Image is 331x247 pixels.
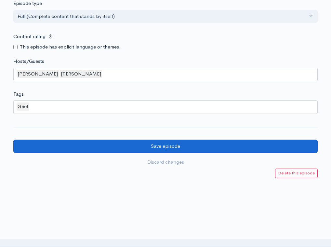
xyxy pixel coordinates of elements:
label: Hosts/Guests [13,58,44,65]
label: This episode has explicit language or themes. [20,43,121,51]
input: Save episode [13,140,318,153]
a: Discard changes [13,156,318,169]
small: Delete this episode [278,170,315,176]
label: Tags [13,90,24,98]
label: Content rating [13,30,46,43]
div: [PERSON_NAME] [17,70,59,78]
a: Delete this episode [275,169,318,178]
div: Grief [17,103,29,111]
div: [PERSON_NAME] [60,70,102,78]
div: Full (Complete content that stands by itself) [18,13,308,20]
button: Full (Complete content that stands by itself) [13,10,318,23]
